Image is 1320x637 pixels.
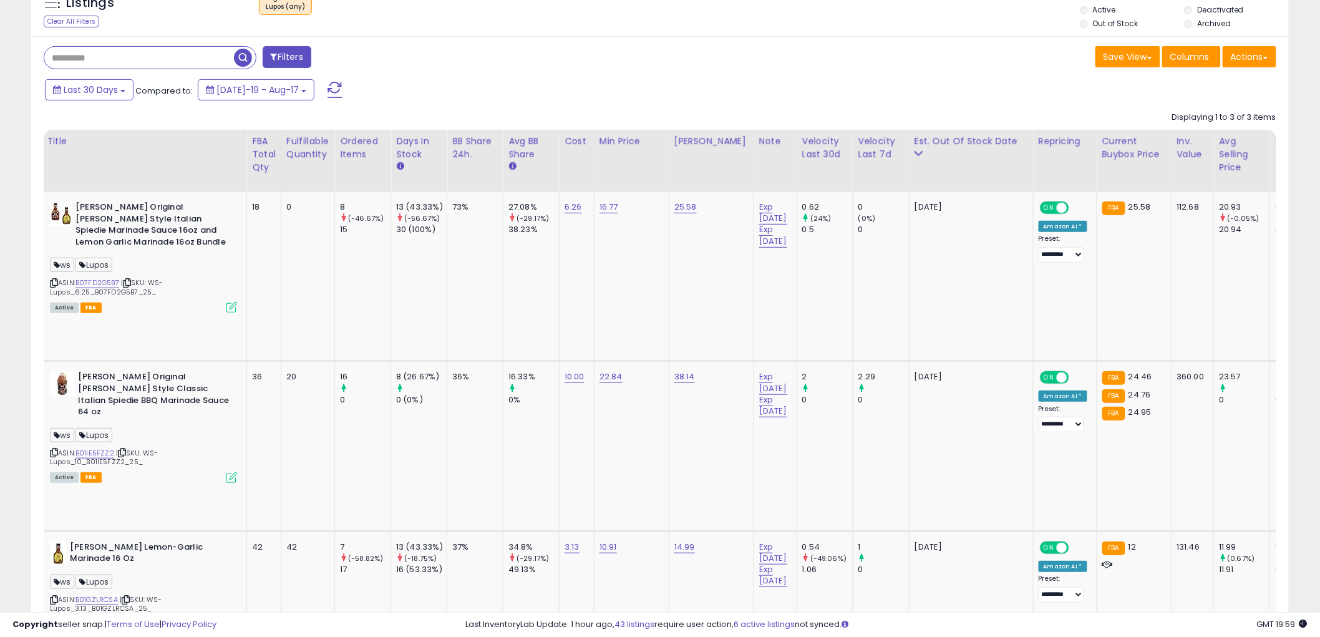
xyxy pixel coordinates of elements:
div: 7 [340,542,391,553]
div: 2 [802,371,853,382]
div: 36 [252,371,271,382]
div: 49.13% [508,564,559,575]
div: Displaying 1 to 3 of 3 items [1172,112,1276,124]
div: 42 [252,542,271,553]
div: 17 [340,564,391,575]
span: OFF [1067,372,1087,383]
div: 0 [286,202,325,213]
div: 27.08% [508,202,559,213]
span: ON [1041,203,1057,213]
button: [DATE]-19 - Aug-17 [198,79,314,100]
a: 10.91 [599,541,617,553]
div: Clear All Filters [44,16,99,27]
span: FBA [80,472,102,483]
div: 0 (0%) [396,394,447,406]
div: 20 [286,371,325,382]
small: (0%) [858,213,876,223]
div: 1 [858,542,909,553]
p: [DATE] [915,202,1024,213]
a: 38.14 [674,371,695,383]
div: 18 [252,202,271,213]
span: | SKU: WS-Lupos_6.25_B07FD2G5B7_25_ [50,278,163,296]
div: 37% [452,542,493,553]
strong: Copyright [12,618,58,630]
div: 0.5 [802,224,853,235]
div: [PERSON_NAME] [674,135,749,148]
a: B01IE5FZZ2 [75,448,114,459]
div: 0 [802,394,853,406]
a: B07FD2G5B7 [75,278,119,288]
span: ON [1041,542,1057,553]
a: 22.84 [599,371,623,383]
div: 13 (43.33%) [396,542,447,553]
span: ws [50,428,74,442]
a: 6.26 [565,201,582,213]
small: (-56.67%) [404,213,440,223]
div: 11.99 [1219,542,1269,553]
div: 38.23% [508,224,559,235]
div: 23.57 [1219,371,1269,382]
div: 0 [858,224,909,235]
div: FBA Total Qty [252,135,276,174]
span: ws [50,258,74,272]
div: Avg BB Share [508,135,554,161]
div: Inv. value [1177,135,1209,161]
a: 6 active listings [734,618,795,630]
a: 3.13 [565,541,580,553]
span: 24.76 [1128,389,1151,401]
b: [PERSON_NAME] Original [PERSON_NAME] Style Classic Italian Spiedie BBQ Marinade Sauce 64 oz [78,371,230,421]
div: Fulfillable Quantity [286,135,329,161]
small: FBA [1102,407,1125,421]
div: Velocity Last 30d [802,135,848,161]
div: 0.54 [802,542,853,553]
div: 36% [452,371,493,382]
button: Filters [263,46,311,68]
div: 8 [340,202,391,213]
a: Exp [DATE] Exp [DATE] [759,371,787,417]
img: 41dIRBAt5pL._SL40_.jpg [50,371,75,396]
b: [PERSON_NAME] Lemon-Garlic Marinade 16 Oz [70,542,221,568]
span: Compared to: [135,85,193,97]
div: 112.68 [1177,202,1205,213]
small: (-58.82%) [348,553,383,563]
a: 25.58 [674,201,697,213]
button: Columns [1162,46,1221,67]
small: FBA [1102,389,1125,403]
span: Lupos [75,428,112,442]
small: (-29.17%) [517,553,549,563]
button: Last 30 Days [45,79,133,100]
a: Exp [DATE] Exp [DATE] [759,201,787,248]
div: ASIN: [50,202,237,311]
label: Archived [1197,18,1231,29]
span: [DATE]-19 - Aug-17 [216,84,299,96]
img: 41ax1DVY+wL._SL40_.jpg [50,542,67,566]
span: | SKU: WS-Lupos_10_B01IE5FZZ2_25_ [50,448,158,467]
label: Active [1093,4,1116,15]
small: (-29.17%) [517,213,549,223]
small: FBA [1102,371,1125,385]
div: ASIN: [50,371,237,481]
small: (0.67%) [1228,553,1255,563]
a: Exp [DATE] Exp [DATE] [759,541,787,588]
small: FBA [1102,202,1125,215]
a: 43 listings [615,618,655,630]
div: Note [759,135,792,148]
div: 73% [452,202,493,213]
div: Last InventoryLab Update: 1 hour ago, require user action, not synced. [466,619,1308,631]
a: Privacy Policy [162,618,216,630]
div: BB Share 24h. [452,135,498,161]
div: 1.06 [802,564,853,575]
label: Deactivated [1197,4,1244,15]
span: 24.46 [1128,371,1152,382]
div: 20.94 [1219,224,1269,235]
small: (-18.75%) [404,553,437,563]
div: 0 [340,394,391,406]
a: B01GZLRCSA [75,595,118,605]
div: Avg Selling Price [1219,135,1264,174]
small: FBA [1102,542,1125,555]
span: ws [50,575,74,589]
div: 13 (43.33%) [396,202,447,213]
div: Min Price [599,135,664,148]
span: OFF [1067,203,1087,213]
div: Est. Out Of Stock Date [915,135,1028,148]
